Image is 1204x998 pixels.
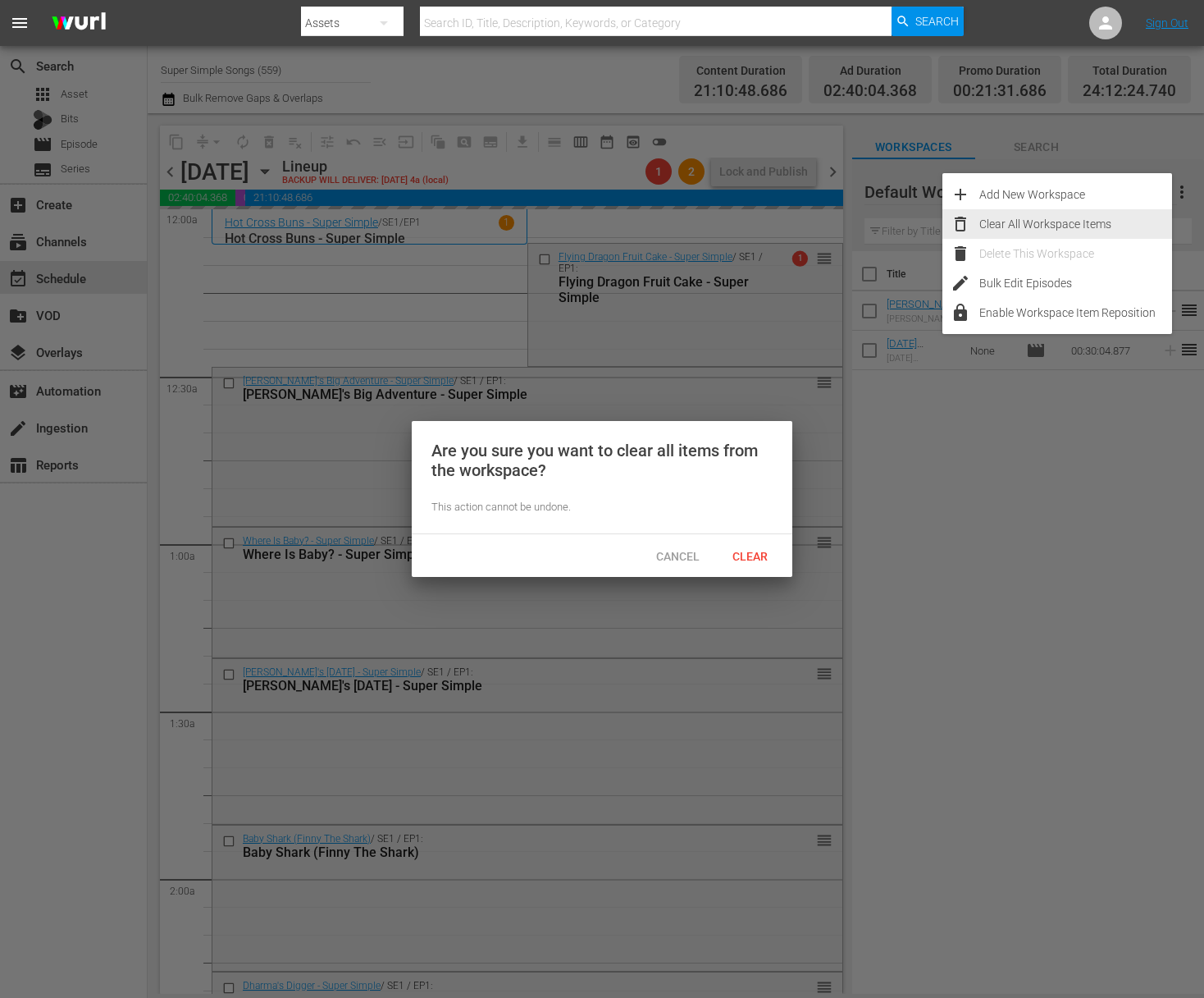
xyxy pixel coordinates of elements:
span: Cancel [643,550,713,563]
button: Search [892,7,964,36]
div: This action cannot be undone. [431,500,773,515]
div: Clear All Workspace Items [979,209,1172,239]
div: Delete This Workspace [979,239,1172,268]
span: Search [915,7,959,36]
span: lock [951,303,970,323]
a: Sign Out [1146,16,1188,30]
button: Clear [714,541,786,570]
div: Are you sure you want to clear all items from the workspace? [431,441,773,480]
span: delete [951,244,970,263]
span: menu [10,13,30,33]
img: ans4CAIJ8jUAAAAAAAAAAAAAAAAAAAAAAAAgQb4GAAAAAAAAAAAAAAAAAAAAAAAAJMjXAAAAAAAAAAAAAAAAAAAAAAAAgAT5G... [39,4,118,43]
span: add [951,185,970,204]
div: Add New Workspace [979,180,1172,209]
button: Cancel [641,541,714,570]
div: Bulk Edit Episodes [979,268,1172,298]
span: Clear [719,550,781,563]
div: Enable Workspace Item Reposition [979,298,1172,327]
span: edit [951,273,970,293]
